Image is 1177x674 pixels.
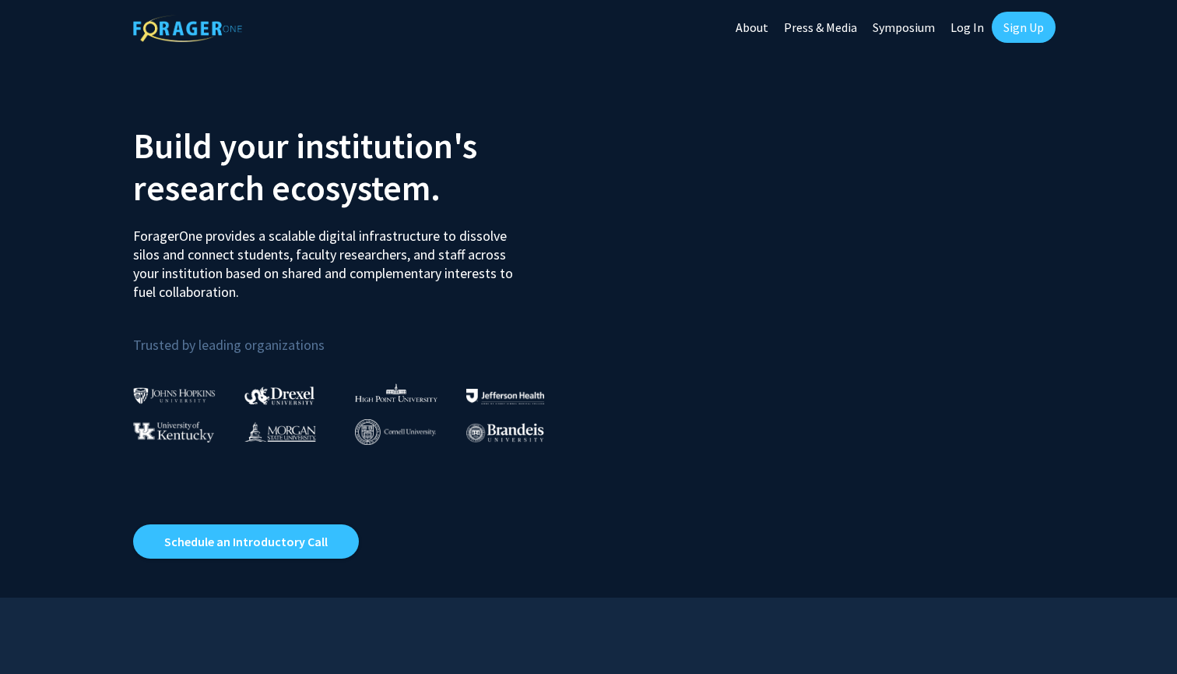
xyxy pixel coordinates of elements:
[466,389,544,404] img: Thomas Jefferson University
[133,215,524,302] p: ForagerOne provides a scalable digital infrastructure to dissolve silos and connect students, fac...
[133,422,214,443] img: University of Kentucky
[355,419,436,445] img: Cornell University
[992,12,1056,43] a: Sign Up
[133,524,359,559] a: Opens in a new tab
[466,423,544,443] img: Brandeis University
[133,314,577,357] p: Trusted by leading organizations
[244,422,316,442] img: Morgan State University
[133,125,577,209] h2: Build your institution's research ecosystem.
[355,383,437,402] img: High Point University
[244,386,314,404] img: Drexel University
[133,387,216,404] img: Johns Hopkins University
[133,15,242,42] img: ForagerOne Logo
